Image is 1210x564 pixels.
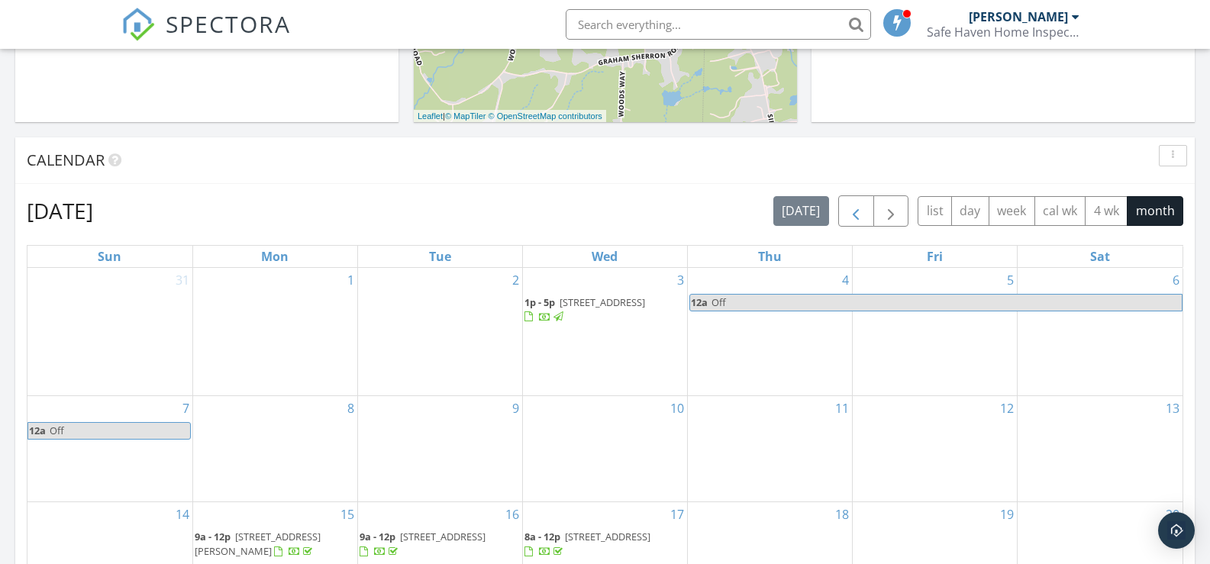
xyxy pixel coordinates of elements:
[357,396,522,502] td: Go to September 9, 2025
[195,528,356,561] a: 9a - 12p [STREET_ADDRESS][PERSON_NAME]
[773,196,829,226] button: [DATE]
[667,396,687,421] a: Go to September 10, 2025
[927,24,1079,40] div: Safe Haven Home Inspections
[179,396,192,421] a: Go to September 7, 2025
[924,246,946,267] a: Friday
[711,295,726,309] span: Off
[337,502,357,527] a: Go to September 15, 2025
[524,294,686,327] a: 1p - 5p [STREET_ADDRESS]
[969,9,1068,24] div: [PERSON_NAME]
[360,530,486,558] a: 9a - 12p [STREET_ADDRESS]
[522,268,687,396] td: Go to September 3, 2025
[400,530,486,543] span: [STREET_ADDRESS]
[1158,512,1195,549] div: Open Intercom Messenger
[28,423,47,439] span: 12a
[489,111,602,121] a: © OpenStreetMap contributors
[192,396,357,502] td: Go to September 8, 2025
[690,295,708,311] span: 12a
[195,530,321,558] a: 9a - 12p [STREET_ADDRESS][PERSON_NAME]
[832,502,852,527] a: Go to September 18, 2025
[121,8,155,41] img: The Best Home Inspection Software - Spectora
[360,530,395,543] span: 9a - 12p
[989,196,1035,226] button: week
[414,110,606,123] div: |
[565,530,650,543] span: [STREET_ADDRESS]
[1163,396,1183,421] a: Go to September 13, 2025
[195,530,231,543] span: 9a - 12p
[688,396,853,502] td: Go to September 11, 2025
[524,295,555,309] span: 1p - 5p
[426,246,454,267] a: Tuesday
[755,246,785,267] a: Thursday
[173,268,192,292] a: Go to August 31, 2025
[832,396,852,421] a: Go to September 11, 2025
[853,396,1018,502] td: Go to September 12, 2025
[524,528,686,561] a: 8a - 12p [STREET_ADDRESS]
[95,246,124,267] a: Sunday
[258,246,292,267] a: Monday
[360,528,521,561] a: 9a - 12p [STREET_ADDRESS]
[997,502,1017,527] a: Go to September 19, 2025
[50,424,64,437] span: Off
[509,268,522,292] a: Go to September 2, 2025
[1034,196,1086,226] button: cal wk
[1004,268,1017,292] a: Go to September 5, 2025
[418,111,443,121] a: Leaflet
[509,396,522,421] a: Go to September 9, 2025
[1127,196,1183,226] button: month
[344,268,357,292] a: Go to September 1, 2025
[853,268,1018,396] td: Go to September 5, 2025
[27,396,192,502] td: Go to September 7, 2025
[560,295,645,309] span: [STREET_ADDRESS]
[524,530,650,558] a: 8a - 12p [STREET_ADDRESS]
[27,150,105,170] span: Calendar
[1085,196,1128,226] button: 4 wk
[1018,396,1183,502] td: Go to September 13, 2025
[173,502,192,527] a: Go to September 14, 2025
[1018,268,1183,396] td: Go to September 6, 2025
[566,9,871,40] input: Search everything...
[997,396,1017,421] a: Go to September 12, 2025
[524,530,560,543] span: 8a - 12p
[121,21,291,53] a: SPECTORA
[522,396,687,502] td: Go to September 10, 2025
[27,268,192,396] td: Go to August 31, 2025
[839,268,852,292] a: Go to September 4, 2025
[918,196,952,226] button: list
[344,396,357,421] a: Go to September 8, 2025
[195,530,321,558] span: [STREET_ADDRESS][PERSON_NAME]
[674,268,687,292] a: Go to September 3, 2025
[667,502,687,527] a: Go to September 17, 2025
[192,268,357,396] td: Go to September 1, 2025
[166,8,291,40] span: SPECTORA
[445,111,486,121] a: © MapTiler
[502,502,522,527] a: Go to September 16, 2025
[27,195,93,226] h2: [DATE]
[1170,268,1183,292] a: Go to September 6, 2025
[589,246,621,267] a: Wednesday
[357,268,522,396] td: Go to September 2, 2025
[524,295,645,324] a: 1p - 5p [STREET_ADDRESS]
[1163,502,1183,527] a: Go to September 20, 2025
[951,196,989,226] button: day
[838,195,874,227] button: Previous month
[873,195,909,227] button: Next month
[688,268,853,396] td: Go to September 4, 2025
[1087,246,1113,267] a: Saturday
